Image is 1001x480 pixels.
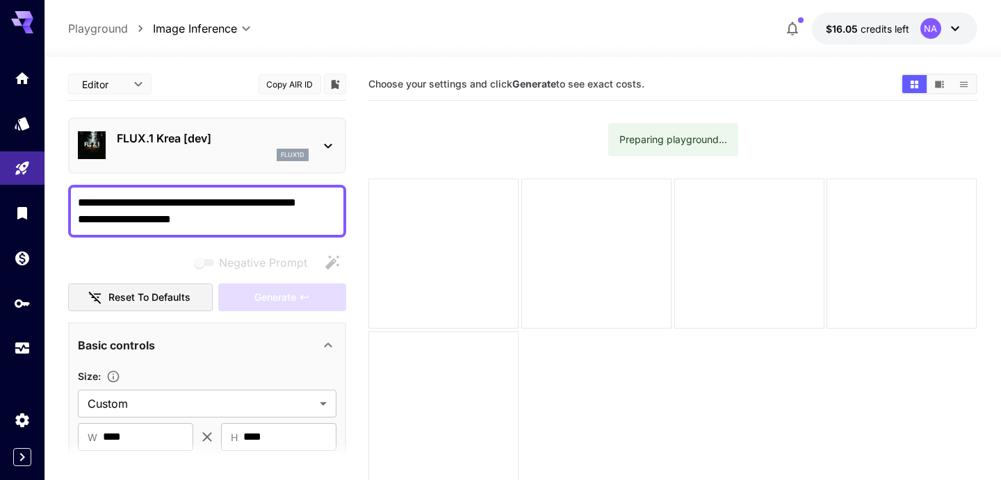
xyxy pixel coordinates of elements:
[952,75,976,93] button: Show media in list view
[927,75,952,93] button: Show media in video view
[902,75,927,93] button: Show media in grid view
[14,411,31,429] div: Settings
[368,78,644,90] span: Choose your settings and click to see exact costs.
[88,395,314,412] span: Custom
[329,76,341,92] button: Add to library
[117,130,309,147] p: FLUX.1 Krea [dev]
[826,22,909,36] div: $16.04546
[78,337,155,354] p: Basic controls
[78,329,336,362] div: Basic controls
[231,429,238,445] span: H
[78,370,101,382] span: Size :
[153,20,237,37] span: Image Inference
[259,74,321,94] button: Copy AIR ID
[14,115,31,132] div: Models
[14,204,31,222] div: Library
[68,283,213,312] button: Reset to defaults
[219,254,307,271] span: Negative Prompt
[191,254,318,271] span: Negative prompts are not compatible with the selected model.
[13,448,31,466] button: Expand sidebar
[101,370,126,383] button: Adjust the dimensions of the generated image by specifying its width and height in pixels, or sel...
[14,69,31,87] div: Home
[88,429,97,445] span: W
[14,249,31,267] div: Wallet
[14,340,31,357] div: Usage
[619,127,727,152] div: Preparing playground...
[68,20,153,37] nav: breadcrumb
[82,77,125,92] span: Editor
[826,23,861,35] span: $16.05
[14,295,31,312] div: API Keys
[901,74,977,94] div: Show media in grid viewShow media in video viewShow media in list view
[861,23,909,35] span: credits left
[281,150,304,160] p: flux1d
[78,124,336,167] div: FLUX.1 Krea [dev]flux1d
[512,78,556,90] b: Generate
[14,160,31,177] div: Playground
[920,18,941,39] div: NA
[68,20,128,37] a: Playground
[812,13,977,44] button: $16.04546NA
